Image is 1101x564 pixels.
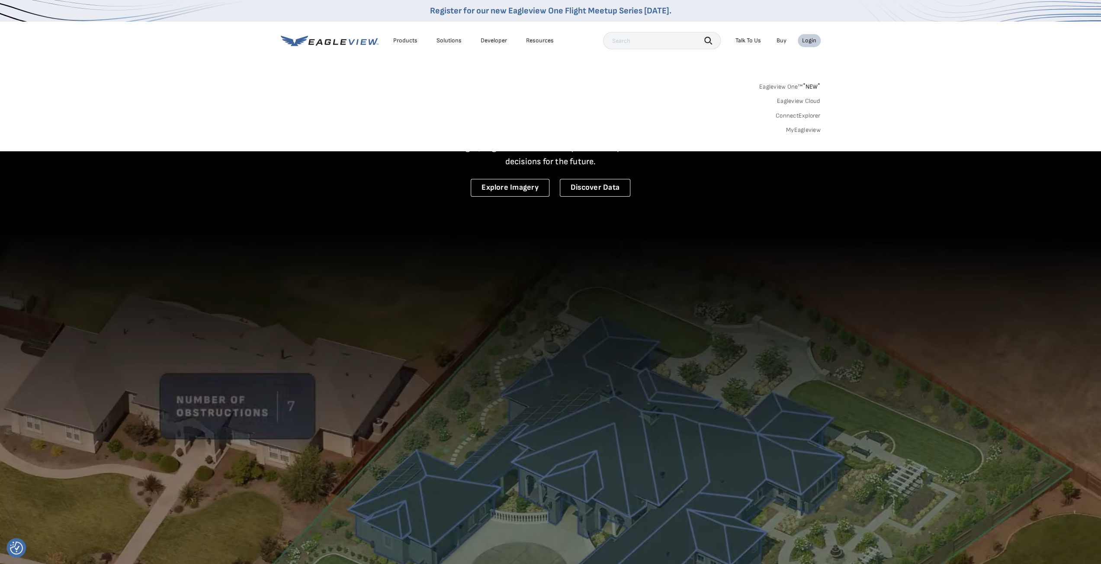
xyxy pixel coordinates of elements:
a: MyEagleview [786,126,821,134]
a: Eagleview Cloud [777,97,821,105]
div: Resources [526,37,554,45]
a: ConnectExplorer [776,112,821,120]
div: Products [393,37,417,45]
a: Register for our new Eagleview One Flight Meetup Series [DATE]. [430,6,671,16]
img: Revisit consent button [10,542,23,554]
input: Search [603,32,721,49]
a: Explore Imagery [471,179,549,197]
a: Eagleview One™*NEW* [759,80,821,90]
div: Solutions [437,37,462,45]
a: Developer [481,37,507,45]
button: Consent Preferences [10,542,23,554]
a: Buy [777,37,786,45]
span: NEW [802,83,820,90]
a: Discover Data [560,179,630,197]
div: Login [802,37,816,45]
div: Talk To Us [735,37,761,45]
